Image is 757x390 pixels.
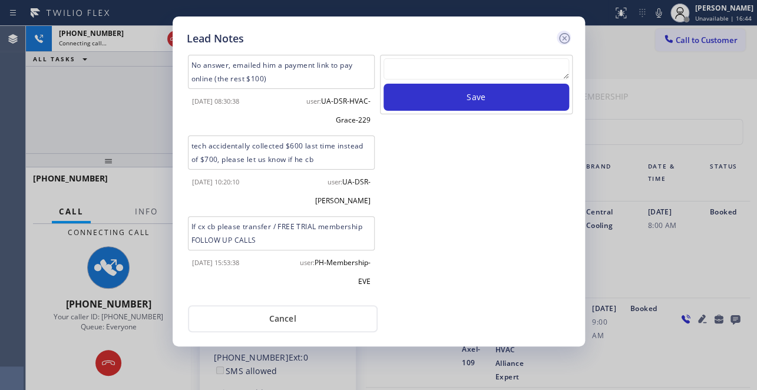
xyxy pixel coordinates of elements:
[192,258,239,267] span: [DATE] 15:53:38
[188,216,375,250] div: If cx cb please transfer / FREE TRIAL membership FOLLOW UP CALLS
[192,97,239,105] span: [DATE] 08:30:38
[306,97,321,105] span: user:
[300,258,315,267] span: user:
[188,305,378,332] button: Cancel
[187,31,244,47] h5: Lead Notes
[188,135,375,170] div: tech accidentally collected $600 last time instead of $700, please let us know if he cb
[188,55,375,89] div: No answer, emailed him a payment link to pay online (the rest $100)
[315,257,371,286] span: PH-Membership-EVE
[384,84,569,111] button: Save
[328,177,342,186] span: user:
[315,177,371,206] span: UA-DSR-[PERSON_NAME]
[321,96,371,125] span: UA-DSR-HVAC-Grace-229
[192,177,239,186] span: [DATE] 10:20:10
